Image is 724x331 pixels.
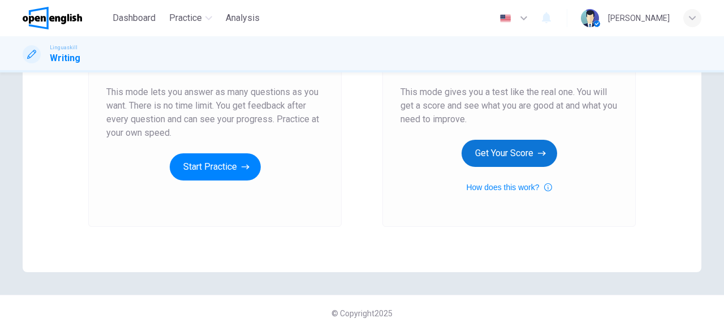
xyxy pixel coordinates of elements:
span: Dashboard [113,11,156,25]
img: Profile picture [581,9,599,27]
button: Analysis [221,8,264,28]
img: OpenEnglish logo [23,7,82,29]
span: Analysis [226,11,260,25]
span: © Copyright 2025 [331,309,393,318]
span: Linguaskill [50,44,77,51]
div: [PERSON_NAME] [608,11,670,25]
span: This mode lets you answer as many questions as you want. There is no time limit. You get feedback... [106,85,324,140]
button: How does this work? [466,180,551,194]
button: Start Practice [170,153,261,180]
button: Get Your Score [462,140,557,167]
a: OpenEnglish logo [23,7,108,29]
button: Dashboard [108,8,160,28]
img: en [498,14,512,23]
h1: Writing [50,51,80,65]
span: This mode gives you a test like the real one. You will get a score and see what you are good at a... [400,85,618,126]
span: Practice [169,11,202,25]
button: Practice [165,8,217,28]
